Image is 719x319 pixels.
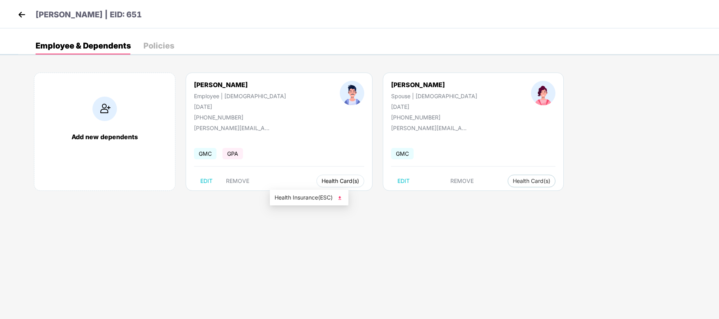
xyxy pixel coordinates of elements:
[92,97,117,121] img: addIcon
[513,179,550,183] span: Health Card(s)
[194,114,286,121] div: [PHONE_NUMBER]
[42,133,167,141] div: Add new dependents
[391,175,416,187] button: EDIT
[194,81,286,89] div: [PERSON_NAME]
[336,194,344,202] img: svg+xml;base64,PHN2ZyB4bWxucz0iaHR0cDovL3d3dy53My5vcmcvMjAwMC9zdmciIHhtbG5zOnhsaW5rPSJodHRwOi8vd3...
[391,103,477,110] div: [DATE]
[143,42,174,50] div: Policies
[531,81,555,105] img: profileImage
[444,175,480,187] button: REMOVE
[397,178,410,184] span: EDIT
[194,93,286,99] div: Employee | [DEMOGRAPHIC_DATA]
[194,125,273,131] div: [PERSON_NAME][EMAIL_ADDRESS][DOMAIN_NAME]
[275,193,344,202] span: Health Insurance(ESC)
[222,148,243,159] span: GPA
[340,81,364,105] img: profileImage
[508,175,555,187] button: Health Card(s)
[391,148,414,159] span: GMC
[226,178,249,184] span: REMOVE
[36,42,131,50] div: Employee & Dependents
[316,175,364,187] button: Health Card(s)
[450,178,474,184] span: REMOVE
[391,114,477,121] div: [PHONE_NUMBER]
[194,175,219,187] button: EDIT
[16,9,28,21] img: back
[391,81,477,89] div: [PERSON_NAME]
[36,9,142,21] p: [PERSON_NAME] | EID: 651
[322,179,359,183] span: Health Card(s)
[194,148,216,159] span: GMC
[391,125,470,131] div: [PERSON_NAME][EMAIL_ADDRESS][DOMAIN_NAME]
[220,175,256,187] button: REMOVE
[194,103,286,110] div: [DATE]
[391,93,477,99] div: Spouse | [DEMOGRAPHIC_DATA]
[200,178,213,184] span: EDIT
